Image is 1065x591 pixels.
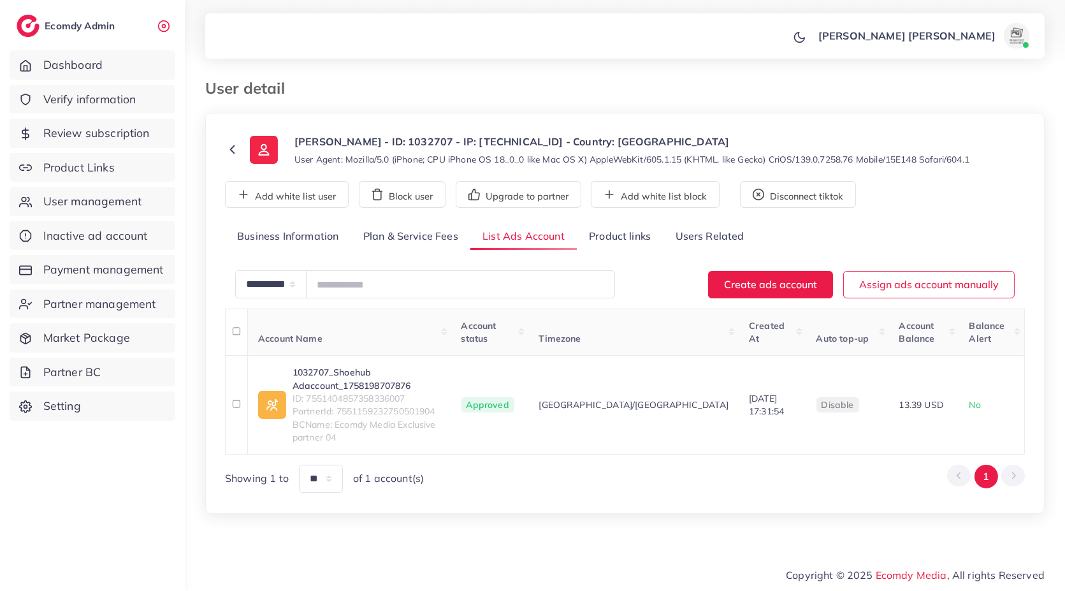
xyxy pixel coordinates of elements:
[43,125,150,142] span: Review subscription
[843,271,1015,298] button: Assign ads account manually
[10,289,175,319] a: Partner management
[740,181,856,208] button: Disconnect tiktok
[974,465,998,488] button: Go to page 1
[10,323,175,353] a: Market Package
[749,393,784,417] span: [DATE] 17:31:54
[351,223,470,251] a: Plan & Service Fees
[969,320,1005,344] span: Balance Alert
[43,296,156,312] span: Partner management
[43,159,115,176] span: Product Links
[293,418,441,444] span: BCName: Ecomdy Media Exclusive partner 04
[10,187,175,216] a: User management
[10,221,175,251] a: Inactive ad account
[359,181,446,208] button: Block user
[1004,23,1029,48] img: avatar
[811,23,1034,48] a: [PERSON_NAME] [PERSON_NAME]avatar
[461,397,514,412] span: Approved
[45,20,118,32] h2: Ecomdy Admin
[43,398,81,414] span: Setting
[899,320,935,344] span: Account Balance
[294,153,969,166] small: User Agent: Mozilla/5.0 (iPhone; CPU iPhone OS 18_0_0 like Mac OS X) AppleWebKit/605.1.15 (KHTML,...
[258,333,322,344] span: Account Name
[816,333,869,344] span: Auto top-up
[591,181,720,208] button: Add white list block
[43,330,130,346] span: Market Package
[10,85,175,114] a: Verify information
[43,228,148,244] span: Inactive ad account
[294,134,969,149] p: [PERSON_NAME] - ID: 1032707 - IP: [TECHNICAL_ID] - Country: [GEOGRAPHIC_DATA]
[43,364,101,381] span: Partner BC
[947,567,1045,583] span: , All rights Reserved
[10,50,175,80] a: Dashboard
[250,136,278,164] img: ic-user-info.36bf1079.svg
[456,181,581,208] button: Upgrade to partner
[17,15,118,37] a: logoEcomdy Admin
[293,366,441,392] a: 1032707_Shoehub Adaccount_1758198707876
[663,223,756,251] a: Users Related
[947,465,1025,488] ul: Pagination
[43,57,103,73] span: Dashboard
[43,193,141,210] span: User management
[539,398,728,411] span: [GEOGRAPHIC_DATA]/[GEOGRAPHIC_DATA]
[876,569,947,581] a: Ecomdy Media
[205,79,295,98] h3: User detail
[353,471,424,486] span: of 1 account(s)
[786,567,1045,583] span: Copyright © 2025
[225,223,351,251] a: Business Information
[749,320,785,344] span: Created At
[43,91,136,108] span: Verify information
[17,15,40,37] img: logo
[225,471,289,486] span: Showing 1 to
[899,399,943,411] span: 13.39 USD
[225,181,349,208] button: Add white list user
[10,153,175,182] a: Product Links
[818,28,996,43] p: [PERSON_NAME] [PERSON_NAME]
[10,255,175,284] a: Payment management
[708,271,833,298] button: Create ads account
[293,405,441,418] span: PartnerId: 7551159232750501904
[293,392,441,405] span: ID: 7551404857358336007
[10,119,175,148] a: Review subscription
[43,261,164,278] span: Payment management
[470,223,577,251] a: List Ads Account
[539,333,581,344] span: Timezone
[10,391,175,421] a: Setting
[258,391,286,419] img: ic-ad-info.7fc67b75.svg
[461,320,496,344] span: Account status
[10,358,175,387] a: Partner BC
[822,399,854,411] span: disable
[969,399,981,411] span: No
[577,223,663,251] a: Product links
